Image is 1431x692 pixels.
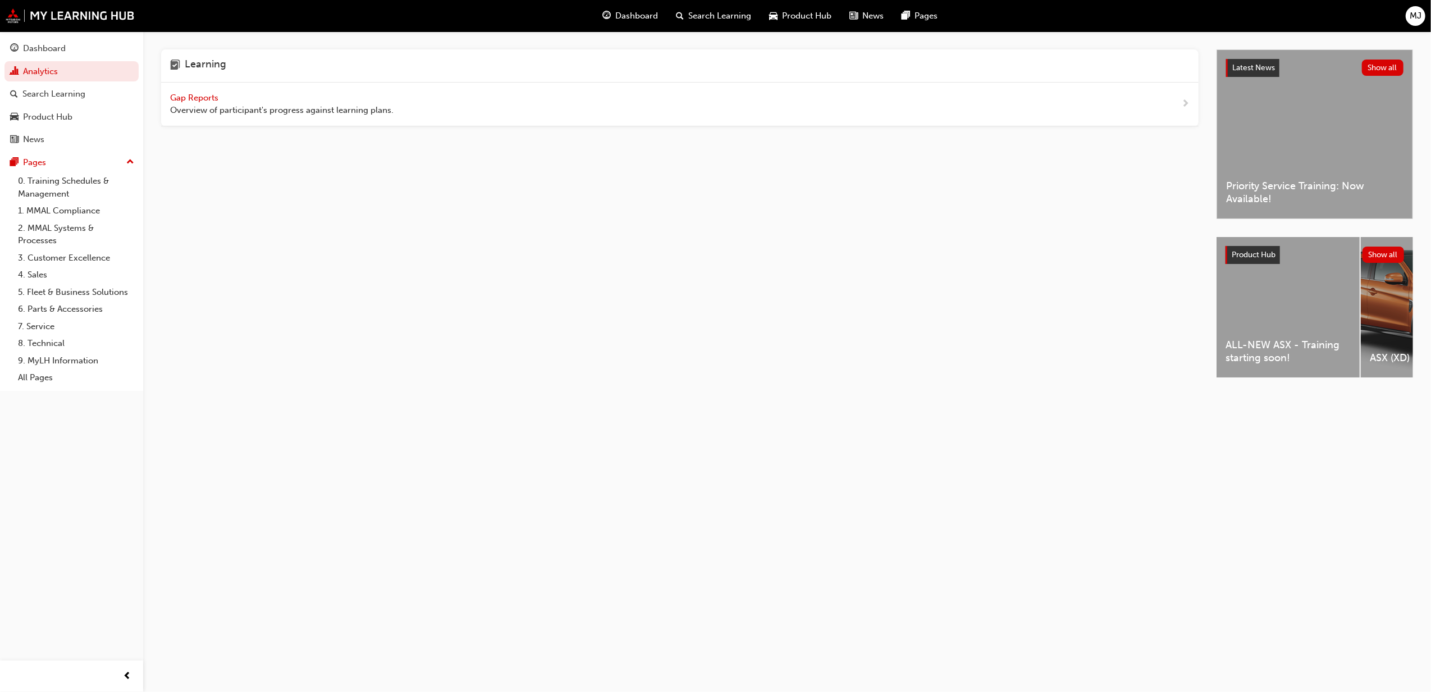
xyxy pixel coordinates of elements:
[13,249,139,267] a: 3. Customer Excellence
[841,4,893,28] a: news-iconNews
[1226,59,1403,77] a: Latest NewsShow all
[170,93,221,103] span: Gap Reports
[1217,49,1413,219] a: Latest NewsShow allPriority Service Training: Now Available!
[1410,10,1421,22] span: MJ
[902,9,911,23] span: pages-icon
[161,83,1199,126] a: Gap Reports Overview of participant's progress against learning plans.next-icon
[915,10,938,22] span: Pages
[4,107,139,128] a: Product Hub
[4,152,139,173] button: Pages
[170,58,180,73] span: learning-icon
[10,67,19,77] span: chart-icon
[1181,97,1190,111] span: next-icon
[6,8,135,23] img: mmal
[893,4,947,28] a: pages-iconPages
[761,4,841,28] a: car-iconProduct Hub
[4,61,139,82] a: Analytics
[1226,339,1351,364] span: ALL-NEW ASX - Training starting soon!
[10,135,19,145] span: news-icon
[13,172,139,202] a: 0. Training Schedules & Management
[13,369,139,386] a: All Pages
[13,301,139,318] a: 6. Parts & Accessories
[22,88,85,101] div: Search Learning
[23,133,44,146] div: News
[4,36,139,152] button: DashboardAnalyticsSearch LearningProduct HubNews
[10,112,19,122] span: car-icon
[1232,250,1275,259] span: Product Hub
[603,9,611,23] span: guage-icon
[1226,246,1404,264] a: Product HubShow all
[13,220,139,249] a: 2. MMAL Systems & Processes
[1363,247,1405,263] button: Show all
[4,84,139,104] a: Search Learning
[124,670,132,684] span: prev-icon
[4,129,139,150] a: News
[10,44,19,54] span: guage-icon
[1232,63,1275,72] span: Latest News
[770,9,778,23] span: car-icon
[616,10,659,22] span: Dashboard
[13,318,139,335] a: 7. Service
[1406,6,1425,26] button: MJ
[126,155,134,170] span: up-icon
[850,9,858,23] span: news-icon
[10,89,18,99] span: search-icon
[4,38,139,59] a: Dashboard
[13,335,139,352] a: 8. Technical
[13,202,139,220] a: 1. MMAL Compliance
[676,9,684,23] span: search-icon
[863,10,884,22] span: News
[23,111,72,124] div: Product Hub
[23,42,66,55] div: Dashboard
[13,266,139,284] a: 4. Sales
[10,158,19,168] span: pages-icon
[689,10,752,22] span: Search Learning
[1217,237,1360,377] a: ALL-NEW ASX - Training starting soon!
[13,284,139,301] a: 5. Fleet & Business Solutions
[23,156,46,169] div: Pages
[1226,180,1403,205] span: Priority Service Training: Now Available!
[783,10,832,22] span: Product Hub
[594,4,668,28] a: guage-iconDashboard
[13,352,139,370] a: 9. MyLH Information
[668,4,761,28] a: search-iconSearch Learning
[1362,60,1404,76] button: Show all
[185,58,226,73] h4: Learning
[170,104,394,117] span: Overview of participant's progress against learning plans.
